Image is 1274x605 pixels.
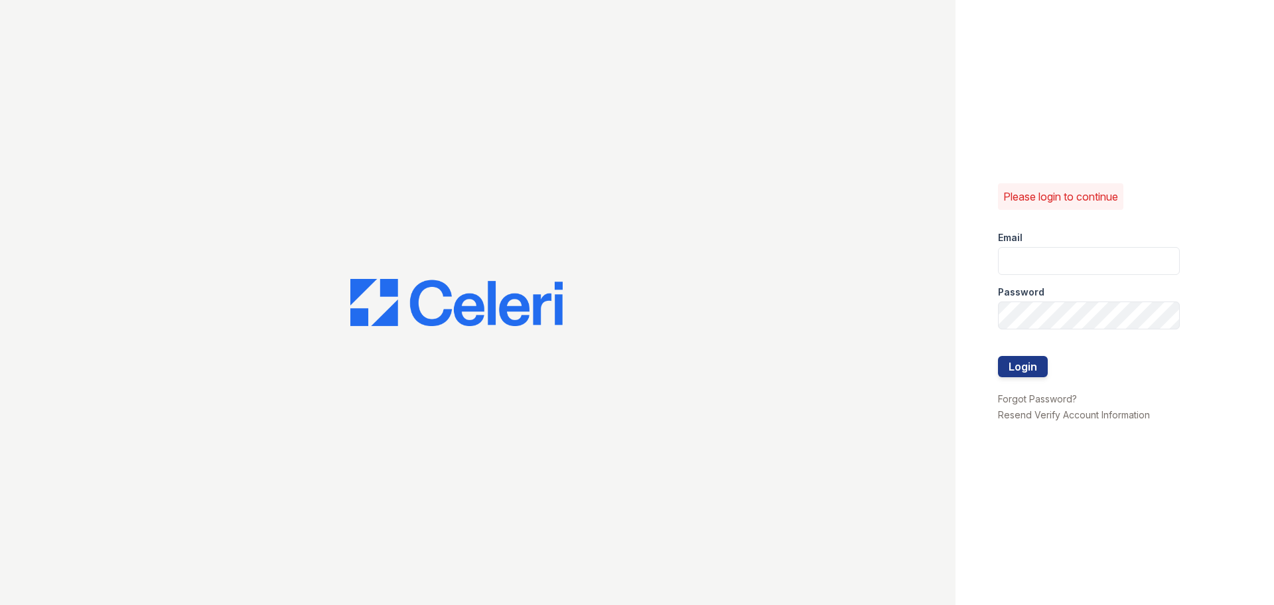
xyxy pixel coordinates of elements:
label: Email [998,231,1023,244]
a: Resend Verify Account Information [998,409,1150,420]
p: Please login to continue [1003,189,1118,205]
img: CE_Logo_Blue-a8612792a0a2168367f1c8372b55b34899dd931a85d93a1a3d3e32e68fde9ad4.png [350,279,563,327]
label: Password [998,286,1044,299]
a: Forgot Password? [998,393,1077,404]
button: Login [998,356,1048,377]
